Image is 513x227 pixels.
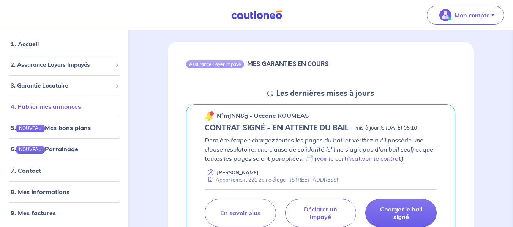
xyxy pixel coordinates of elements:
[205,124,437,133] div: state: CONTRACT-SIGNED, Context: NEW,MAYBE-CERTIFICATE,ALONE,LESSOR-DOCUMENTS
[276,89,374,98] h5: Les dernières mises à jours
[375,205,427,221] p: Charger le bail signé
[11,188,69,195] a: 8. Mes informations
[11,81,112,90] span: 3. Garantie Locataire
[217,169,259,176] p: [PERSON_NAME]
[362,155,401,162] a: voir le contrat
[11,209,56,216] a: 9. Mes factures
[186,60,244,68] div: Assurance Loyer Impayé
[352,124,417,132] p: - mis à jour le [DATE] 05:10
[11,124,91,132] a: 5.NOUVEAUMes bons plans
[205,199,276,227] a: En savoir plus
[228,10,285,20] img: Cautioneo
[205,111,214,121] img: 🔔
[365,199,437,227] a: Charger le bail signé
[3,36,125,52] div: 1. Accueil
[11,40,39,48] a: 1. Accueil
[3,184,125,199] div: 8. Mes informations
[3,99,125,114] div: 4. Publier mes annonces
[220,209,260,217] p: En savoir plus
[205,124,349,133] h5: CONTRAT SIGNÉ - EN ATTENTE DU BAIL
[217,111,309,120] p: n°mJNN8g - Oceane ROUMEAS
[3,78,125,93] div: 3. Garantie Locataire
[11,61,112,69] span: 2. Assurance Loyers Impayés
[205,136,437,163] p: Dernière étape : chargez toutes les pages du bail et vérifiez qu'il possède une clause résolutoir...
[3,163,125,178] div: 7. Contact
[3,58,125,72] div: 2. Assurance Loyers Impayés
[3,141,125,157] div: 6.NOUVEAUParrainage
[427,6,504,25] button: illu_account_valid_menu.svgMon compte
[316,155,361,162] a: Voir le certificat
[295,205,347,221] p: Déclarer un impayé
[11,145,78,153] a: 6.NOUVEAUParrainage
[11,103,81,110] a: 4. Publier mes annonces
[205,176,338,183] div: Appartement 221 2eme étage - [STREET_ADDRESS]
[3,120,125,135] div: 5.NOUVEAUMes bons plans
[11,166,41,174] a: 7. Contact
[439,9,451,21] img: illu_account_valid_menu.svg
[455,11,490,20] p: Mon compte
[3,205,125,220] div: 9. Mes factures
[247,60,328,67] h6: MES GARANTIES EN COURS
[285,199,357,227] a: Déclarer un impayé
